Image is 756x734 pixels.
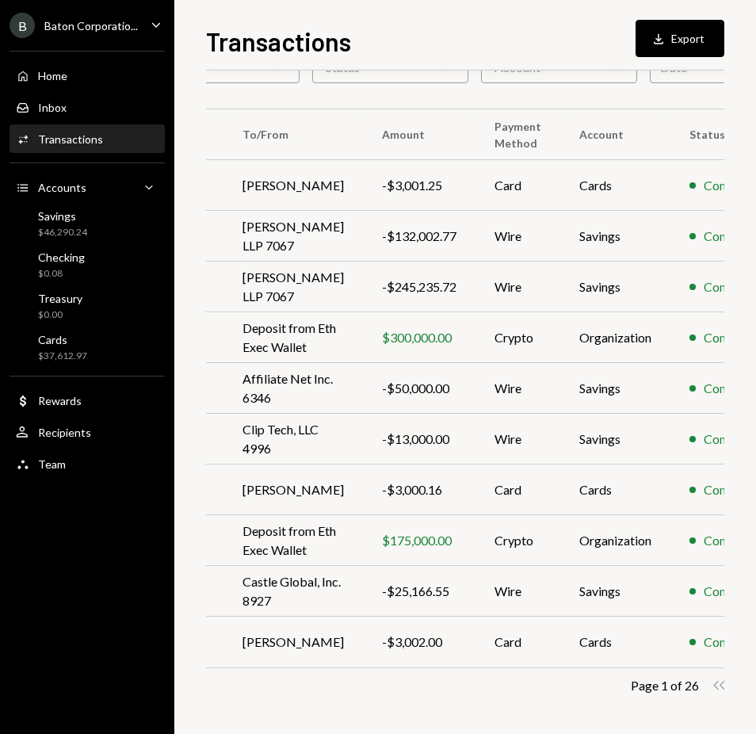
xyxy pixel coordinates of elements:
[560,211,670,262] td: Savings
[382,277,456,296] div: -$245,235.72
[382,379,456,398] div: -$50,000.00
[475,515,560,566] td: Crypto
[560,515,670,566] td: Organization
[223,414,363,464] td: Clip Tech, LLC 4996
[10,418,165,446] a: Recipients
[560,617,670,667] td: Cards
[10,173,165,201] a: Accounts
[382,176,456,195] div: -$3,001.25
[38,308,82,322] div: $0.00
[382,633,456,652] div: -$3,002.00
[38,267,85,281] div: $0.08
[38,333,87,346] div: Cards
[560,566,670,617] td: Savings
[475,262,560,312] td: Wire
[38,426,91,439] div: Recipients
[10,61,165,90] a: Home
[560,109,670,160] th: Account
[382,430,456,449] div: -$13,000.00
[475,464,560,515] td: Card
[10,386,165,415] a: Rewards
[38,69,67,82] div: Home
[223,617,363,667] td: [PERSON_NAME]
[475,617,560,667] td: Card
[38,250,85,264] div: Checking
[223,515,363,566] td: Deposit from Eth Exec Wallet
[475,211,560,262] td: Wire
[38,394,82,407] div: Rewards
[44,19,138,32] div: Baton Corporatio...
[223,211,363,262] td: [PERSON_NAME] LLP 7067
[475,160,560,211] td: Card
[223,262,363,312] td: [PERSON_NAME] LLP 7067
[38,101,67,114] div: Inbox
[631,678,699,693] div: Page 1 of 26
[10,328,165,366] a: Cards$37,612.97
[38,132,103,146] div: Transactions
[38,226,87,239] div: $46,290.24
[560,262,670,312] td: Savings
[475,566,560,617] td: Wire
[363,109,475,160] th: Amount
[223,464,363,515] td: [PERSON_NAME]
[10,449,165,478] a: Team
[636,20,724,57] button: Export
[382,227,456,246] div: -$132,002.77
[560,363,670,414] td: Savings
[10,246,165,284] a: Checking$0.08
[475,312,560,363] td: Crypto
[206,25,351,57] h1: Transactions
[382,480,456,499] div: -$3,000.16
[223,109,363,160] th: To/From
[223,312,363,363] td: Deposit from Eth Exec Wallet
[38,209,87,223] div: Savings
[223,566,363,617] td: Castle Global, Inc. 8927
[38,350,87,363] div: $37,612.97
[10,93,165,121] a: Inbox
[10,124,165,153] a: Transactions
[10,13,35,38] div: B
[223,363,363,414] td: Affiliate Net Inc. 6346
[10,205,165,243] a: Savings$46,290.24
[223,160,363,211] td: [PERSON_NAME]
[560,160,670,211] td: Cards
[560,464,670,515] td: Cards
[38,292,82,305] div: Treasury
[475,414,560,464] td: Wire
[560,312,670,363] td: Organization
[382,582,456,601] div: -$25,166.55
[38,457,66,471] div: Team
[475,109,560,160] th: Payment Method
[382,531,456,550] div: $175,000.00
[10,287,165,325] a: Treasury$0.00
[38,181,86,194] div: Accounts
[382,328,456,347] div: $300,000.00
[560,414,670,464] td: Savings
[475,363,560,414] td: Wire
